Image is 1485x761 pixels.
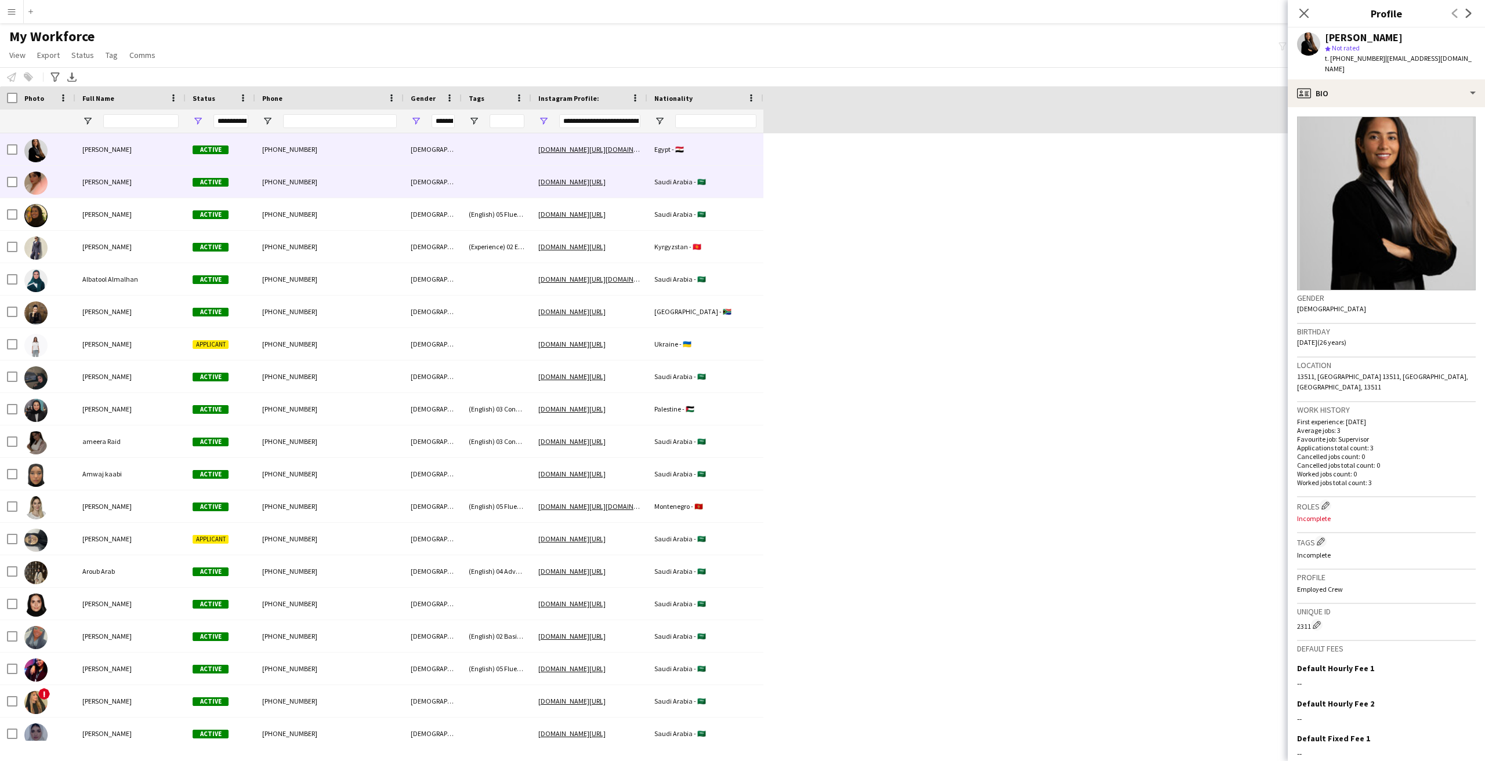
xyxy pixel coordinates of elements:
div: (English) 05 Fluent , (Experience) 01 Newbies, (PPSS) 02 IP, (Role) 04 Host & Hostesses [462,653,531,684]
div: [DEMOGRAPHIC_DATA] [404,393,462,425]
span: Saudi Arabia - 🇸🇦 [654,664,706,673]
p: Worked jobs total count: 3 [1297,478,1476,487]
span: Saudi Arabia - 🇸🇦 [654,729,706,738]
h3: Default fees [1297,643,1476,654]
div: [PHONE_NUMBER] [255,555,404,587]
span: Saudi Arabia - 🇸🇦 [654,177,706,186]
h3: Work history [1297,405,1476,415]
a: [DOMAIN_NAME][URL] [538,372,606,381]
img: Aizhan Madieva [24,236,48,260]
span: [PERSON_NAME] [82,599,132,608]
span: Active [193,632,229,641]
h3: Roles [1297,500,1476,512]
img: Ashwaq Judah [24,626,48,649]
div: [DEMOGRAPHIC_DATA] [404,555,462,587]
span: [PERSON_NAME] [82,729,132,738]
span: Instagram Profile: [538,94,599,103]
span: Phone [262,94,282,103]
span: [PERSON_NAME] [82,502,132,511]
span: Saudi Arabia - 🇸🇦 [654,372,706,381]
a: Export [32,48,64,63]
div: [PHONE_NUMBER] [255,685,404,717]
h3: Gender [1297,293,1476,303]
div: Bio [1288,79,1485,107]
span: Active [193,503,229,511]
span: [PERSON_NAME] [82,242,132,251]
div: (Experience) 02 Experienced, (PPSS) 03 VIP, (Role) 04 Host & Hostesses [462,231,531,263]
img: Aljoharah saleem Alsaleem [24,366,48,389]
span: 13511, [GEOGRAPHIC_DATA] 13511, [GEOGRAPHIC_DATA], [GEOGRAPHIC_DATA], 13511 [1297,372,1468,391]
span: Tags [469,94,484,103]
span: Active [193,730,229,738]
div: [PHONE_NUMBER] [255,490,404,522]
span: Active [193,665,229,673]
span: My Workforce [9,28,95,45]
button: Open Filter Menu [193,116,203,126]
h3: Tags [1297,536,1476,548]
div: [PHONE_NUMBER] [255,361,404,392]
div: [PHONE_NUMBER] [255,718,404,749]
span: [PERSON_NAME] [82,664,132,673]
p: Worked jobs count: 0 [1297,469,1476,478]
a: [DOMAIN_NAME][URL] [538,307,606,316]
span: Applicant [193,535,229,544]
div: [PHONE_NUMBER] [255,296,404,327]
p: Employed Crew [1297,585,1476,593]
div: [PHONE_NUMBER] [255,198,404,230]
div: [DEMOGRAPHIC_DATA] [404,425,462,457]
div: [PERSON_NAME] [1325,32,1403,43]
span: Active [193,567,229,576]
div: [DEMOGRAPHIC_DATA] [404,718,462,749]
span: Saudi Arabia - 🇸🇦 [654,632,706,640]
span: [PERSON_NAME] [82,340,132,348]
p: Favourite job: Supervisor [1297,435,1476,443]
input: Nationality Filter Input [675,114,756,128]
span: Active [193,470,229,479]
span: ! [38,688,50,700]
div: [PHONE_NUMBER] [255,393,404,425]
p: Cancelled jobs total count: 0 [1297,461,1476,469]
span: Saudi Arabia - 🇸🇦 [654,210,706,219]
a: Comms [125,48,160,63]
img: Alexa White [24,301,48,325]
a: [DOMAIN_NAME][URL] [538,177,606,186]
h3: Default Fixed Fee 1 [1297,733,1370,744]
a: [DOMAIN_NAME][URL] [538,210,606,219]
span: Active [193,243,229,252]
img: Anoud Kurdi [24,529,48,552]
div: -- [1297,713,1476,724]
img: Amwaj kaabi [24,464,48,487]
button: Open Filter Menu [262,116,273,126]
span: Active [193,600,229,609]
p: Cancelled jobs count: 0 [1297,452,1476,461]
a: [DOMAIN_NAME][URL] [538,242,606,251]
div: [PHONE_NUMBER] [255,425,404,457]
div: 2311 [1297,619,1476,631]
a: Tag [101,48,122,63]
span: Comms [129,50,155,60]
span: Saudi Arabia - 🇸🇦 [654,534,706,543]
h3: Default Hourly Fee 1 [1297,663,1374,673]
span: Status [193,94,215,103]
div: [DEMOGRAPHIC_DATA] [404,458,462,490]
span: Amwaj kaabi [82,469,122,478]
div: -- [1297,678,1476,689]
div: [PHONE_NUMBER] [255,133,404,165]
a: [DOMAIN_NAME][URL] [538,599,606,608]
img: Abeer Alsayed [24,139,48,162]
span: Saudi Arabia - 🇸🇦 [654,697,706,705]
span: Aroub Arab [82,567,115,576]
div: (English) 05 Fluent , (Experience) 01 Newbies, (PPSS) 02 IP, (Role) 06 Tour Guide [462,198,531,230]
img: Alina Mykhalchuk [24,334,48,357]
div: (English) 02 Basic, (Experience) 01 Newbies, (PPSS) 03 VIP, (Role) 02 [PERSON_NAME] [462,620,531,652]
span: [PERSON_NAME] [82,632,132,640]
span: Saudi Arabia - 🇸🇦 [654,599,706,608]
button: Open Filter Menu [411,116,421,126]
button: Open Filter Menu [654,116,665,126]
a: View [5,48,30,63]
p: First experience: [DATE] [1297,417,1476,426]
div: [PHONE_NUMBER] [255,458,404,490]
span: [PERSON_NAME] [82,145,132,154]
span: [PERSON_NAME] [82,210,132,219]
a: [DOMAIN_NAME][URL] [538,697,606,705]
